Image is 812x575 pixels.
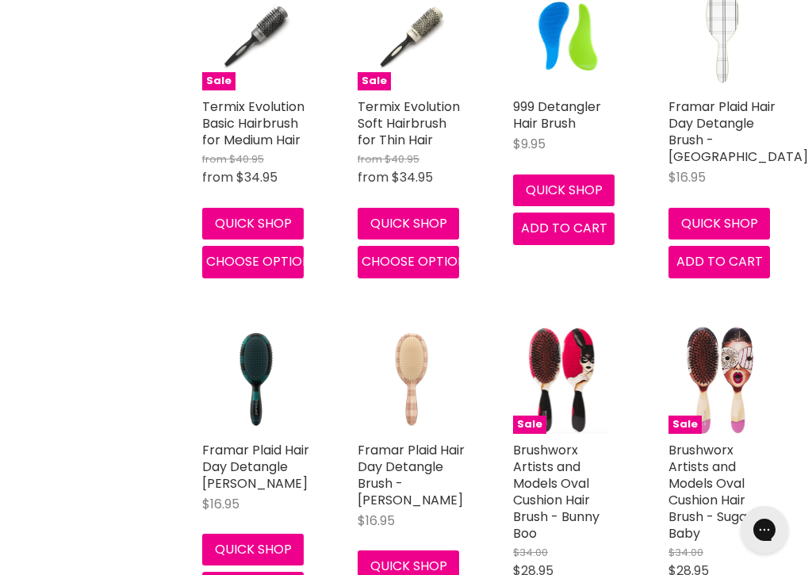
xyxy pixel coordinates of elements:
button: Quick shop [202,534,304,565]
a: Termix Evolution Basic Hairbrush for Medium Hair [202,98,304,149]
a: Framar Plaid Hair Day Detangle Brush - [PERSON_NAME] [358,441,465,509]
span: $16.95 [668,168,706,186]
span: Choose options [362,252,473,270]
a: Brushworx Artists and Models Oval Cushion Hair Brush - Bunny Boo [513,441,599,542]
span: $40.95 [385,151,419,167]
span: from [358,168,389,186]
span: Sale [668,416,702,434]
img: Framar Plaid Hair Day Detangle Brush - Blair [202,326,310,434]
span: $34.95 [392,168,433,186]
img: Framar Plaid Hair Day Detangle Brush - Rory [358,326,465,434]
a: Termix Evolution Soft Hairbrush for Thin Hair [358,98,460,149]
a: Framar Plaid Hair Day Detangle Brush - [GEOGRAPHIC_DATA] [668,98,808,166]
img: Brushworx Artists and Models Oval Cushion Hair Brush - Bunny Boo [524,326,609,434]
button: Add to cart [513,213,615,244]
button: Quick shop [513,174,615,206]
iframe: Gorgias live chat messenger [733,500,796,559]
span: $34.00 [513,545,548,560]
span: $34.95 [236,168,278,186]
span: $34.00 [668,545,703,560]
button: Choose options [202,246,304,278]
span: Sale [358,72,391,90]
img: Brushworx Artists and Models Oval Cushion Hair Brush - Sugar Baby [681,326,763,434]
button: Choose options [358,246,459,278]
span: $9.95 [513,135,546,153]
a: 999 Detangler Hair Brush [513,98,601,132]
a: Brushworx Artists and Models Oval Cushion Hair Brush - Bunny BooSale [513,326,621,434]
a: Brushworx Artists and Models Oval Cushion Hair Brush - Sugar BabySale [668,326,776,434]
a: Brushworx Artists and Models Oval Cushion Hair Brush - Sugar Baby [668,441,753,542]
span: Sale [202,72,236,90]
span: from [358,151,382,167]
span: from [202,168,233,186]
span: Add to cart [676,252,763,270]
span: from [202,151,227,167]
button: Quick shop [202,208,304,240]
button: Quick shop [668,208,770,240]
span: $40.95 [229,151,264,167]
span: Add to cart [521,219,607,237]
button: Quick shop [358,208,459,240]
span: Choose options [206,252,318,270]
a: Framar Plaid Hair Day Detangle [PERSON_NAME] [202,441,309,493]
span: $16.95 [202,495,239,513]
span: $16.95 [358,512,395,530]
span: Sale [513,416,546,434]
button: Add to cart [668,246,770,278]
